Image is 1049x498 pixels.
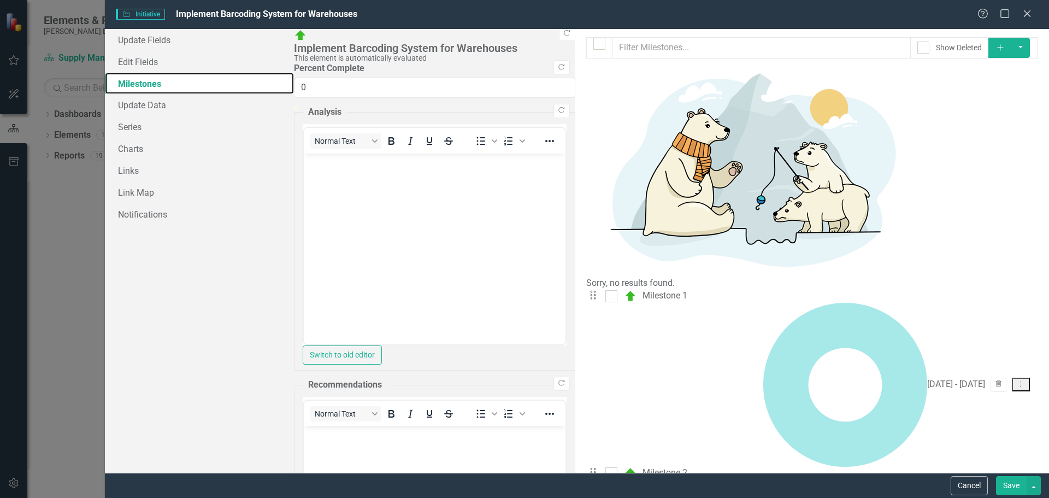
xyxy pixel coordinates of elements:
div: This element is automatically evaluated [294,54,570,62]
a: Notifications [105,203,294,225]
button: Italic [401,406,420,421]
a: Links [105,160,294,181]
div: [DATE] - [DATE] [927,378,985,391]
div: Show Deleted [936,42,982,53]
div: Numbered list [499,406,527,421]
a: Milestones [105,73,294,95]
span: Implement Barcoding System for Warehouses [176,9,357,19]
div: Numbered list [499,133,527,149]
a: Update Fields [105,29,294,51]
span: Normal Text [315,409,368,418]
img: At Target [624,467,637,480]
img: At Target [624,290,637,303]
button: Block Normal Text [310,133,381,149]
legend: Recommendations [303,379,387,391]
div: Sorry, no results found. [586,277,1038,290]
button: Italic [401,133,420,149]
img: No results found [586,58,914,277]
button: Strikethrough [439,406,458,421]
button: Save [996,476,1027,495]
button: Underline [420,406,439,421]
button: Cancel [951,476,988,495]
button: Bold [382,133,400,149]
span: Initiative [116,9,165,20]
button: Reveal or hide additional toolbar items [540,133,559,149]
a: Series [105,116,294,138]
div: Implement Barcoding System for Warehouses [294,42,570,54]
div: Bullet list [472,406,499,421]
button: Bold [382,406,400,421]
iframe: Rich Text Area [304,154,565,344]
input: Filter Milestones... [612,37,911,58]
button: Strikethrough [439,133,458,149]
a: Update Data [105,94,294,116]
div: Bullet list [472,133,499,149]
a: Link Map [105,181,294,203]
a: Charts [105,138,294,160]
button: Reveal or hide additional toolbar items [540,406,559,421]
button: Block Normal Text [310,406,381,421]
a: Edit Fields [105,51,294,73]
button: Underline [420,133,439,149]
div: Milestone 1 [643,290,687,302]
span: Normal Text [315,137,368,145]
legend: Analysis [303,106,347,119]
button: Switch to old editor [303,345,382,365]
div: Milestone 2 [643,467,687,479]
label: Percent Complete [294,62,575,75]
img: At Target [294,29,307,42]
